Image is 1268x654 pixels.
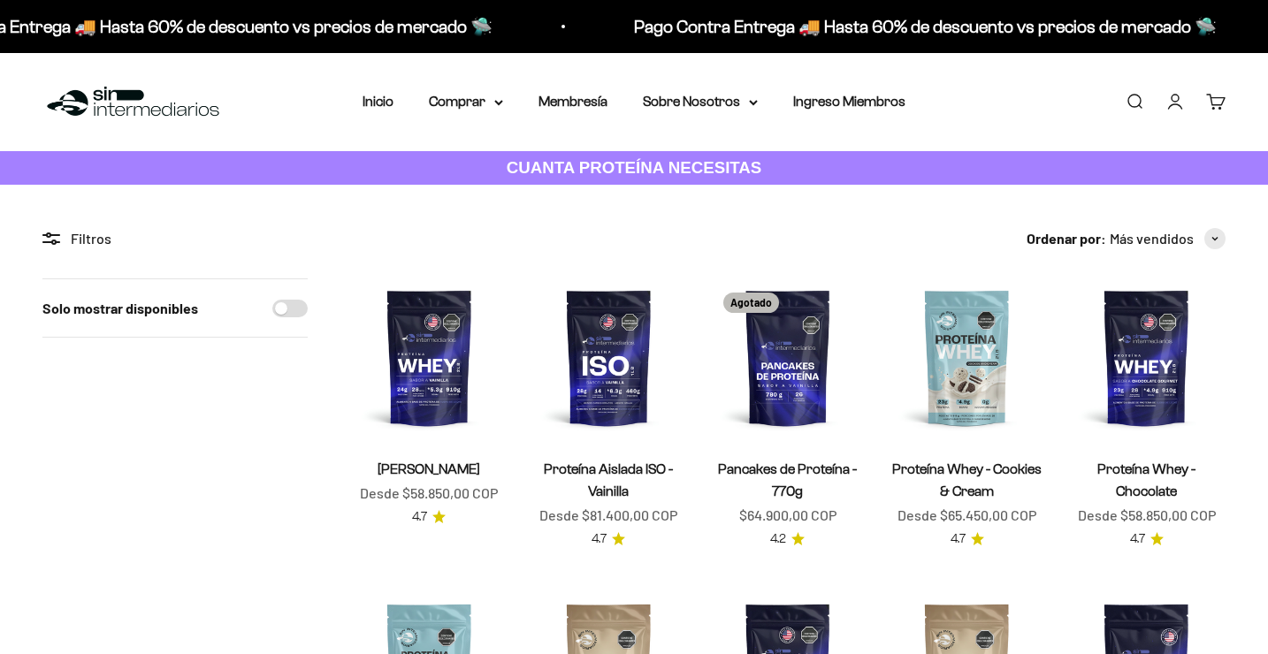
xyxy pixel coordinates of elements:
a: 4.24.2 de 5.0 estrellas [770,529,805,549]
summary: Sobre Nosotros [643,90,758,113]
a: Inicio [363,94,393,109]
strong: CUANTA PROTEÍNA NECESITAS [507,158,762,177]
span: Más vendidos [1110,227,1194,250]
a: Proteína Aislada ISO - Vainilla [544,461,673,498]
sale-price: Desde $58.850,00 COP [1078,504,1216,527]
button: Más vendidos [1110,227,1226,250]
span: 4.7 [412,507,427,527]
a: Ingreso Miembros [793,94,905,109]
span: 4.7 [1130,529,1145,549]
a: 4.74.7 de 5.0 estrellas [1130,529,1164,549]
span: 4.7 [951,529,966,549]
a: 4.74.7 de 5.0 estrellas [412,507,446,527]
sale-price: Desde $81.400,00 COP [539,504,677,527]
a: Proteína Whey - Chocolate [1097,461,1195,498]
a: Pancakes de Proteína - 770g [718,461,857,498]
a: Membresía [539,94,607,109]
a: [PERSON_NAME] [378,461,480,476]
div: Filtros [42,227,308,250]
a: Proteína Whey - Cookies & Cream [892,461,1042,498]
span: 4.2 [770,529,786,549]
sale-price: $64.900,00 COP [739,504,836,527]
a: 4.74.7 de 5.0 estrellas [951,529,984,549]
span: Ordenar por: [1027,227,1106,250]
a: 4.74.7 de 5.0 estrellas [592,529,625,549]
sale-price: Desde $58.850,00 COP [360,482,498,505]
p: Pago Contra Entrega 🚚 Hasta 60% de descuento vs precios de mercado 🛸 [634,12,1217,41]
sale-price: Desde $65.450,00 COP [898,504,1036,527]
summary: Comprar [429,90,503,113]
span: 4.7 [592,529,607,549]
label: Solo mostrar disponibles [42,297,198,320]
